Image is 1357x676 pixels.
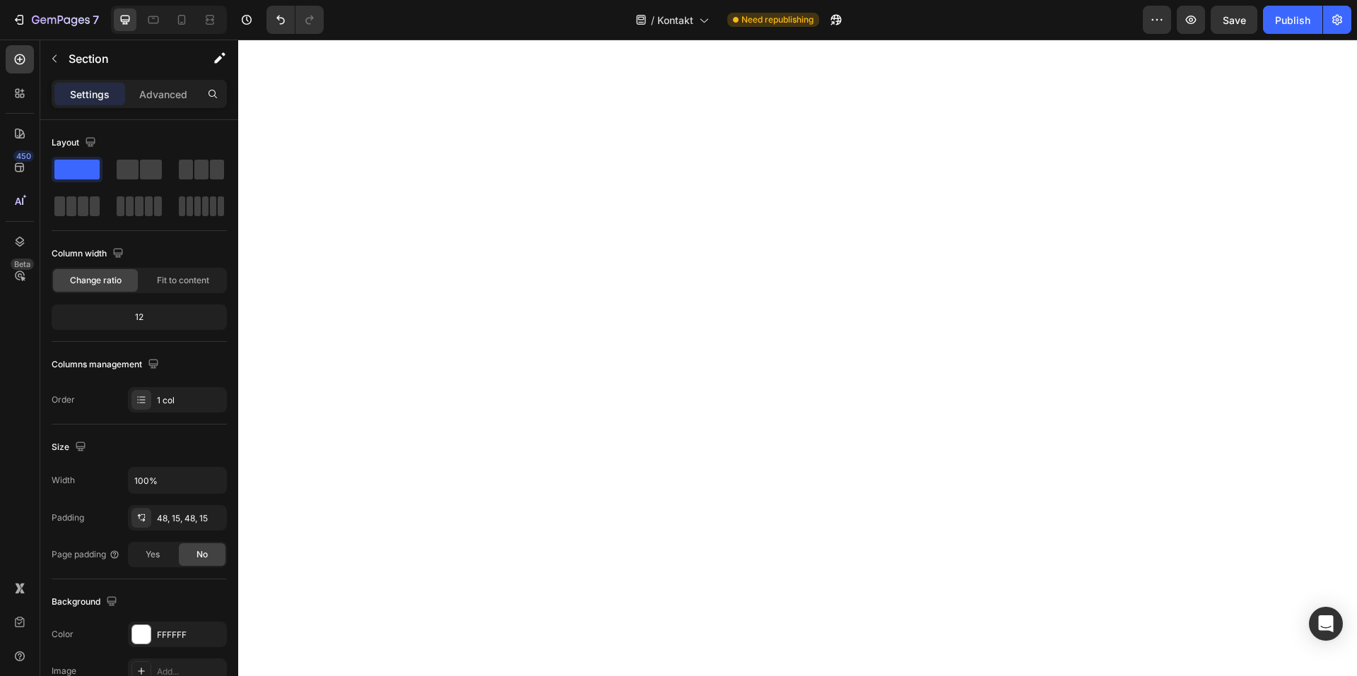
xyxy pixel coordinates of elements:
[54,307,224,327] div: 12
[1223,14,1246,26] span: Save
[11,259,34,270] div: Beta
[52,393,75,406] div: Order
[157,629,223,641] div: FFFFFF
[52,593,120,612] div: Background
[196,548,208,561] span: No
[1263,6,1322,34] button: Publish
[657,13,693,28] span: Kontakt
[52,134,99,153] div: Layout
[139,87,187,102] p: Advanced
[69,50,184,67] p: Section
[129,468,226,493] input: Auto
[266,6,324,34] div: Undo/Redo
[157,512,223,525] div: 48, 15, 48, 15
[6,6,105,34] button: 7
[1275,13,1310,28] div: Publish
[13,150,34,162] div: 450
[52,438,89,457] div: Size
[651,13,654,28] span: /
[70,87,110,102] p: Settings
[146,548,160,561] span: Yes
[52,244,127,263] div: Column width
[52,511,84,524] div: Padding
[157,394,223,407] div: 1 col
[1309,607,1343,641] div: Open Intercom Messenger
[52,548,120,561] div: Page padding
[238,40,1357,676] iframe: Design area
[157,274,209,287] span: Fit to content
[741,13,813,26] span: Need republishing
[1211,6,1257,34] button: Save
[52,628,74,641] div: Color
[70,274,122,287] span: Change ratio
[52,474,75,487] div: Width
[93,11,99,28] p: 7
[52,355,162,374] div: Columns management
